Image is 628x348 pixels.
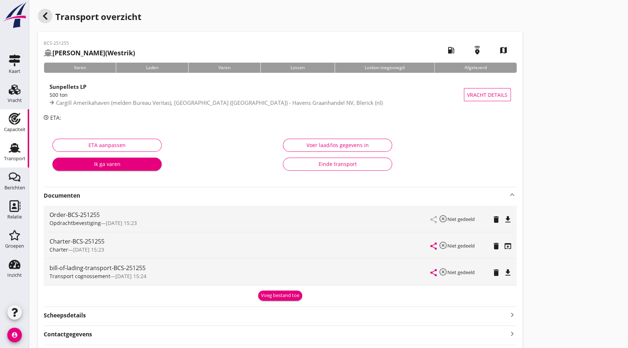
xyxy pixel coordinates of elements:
[503,242,512,250] i: open_in_browser
[429,242,438,250] i: share
[50,264,431,272] div: bill-of-lading-transport-BCS-251255
[4,156,25,161] div: Transport
[44,330,92,339] strong: Contactgegevens
[493,40,514,60] i: map
[50,273,110,280] span: Transport cognossement
[50,210,431,219] div: Order-BCS-251255
[492,268,501,277] i: delete
[467,40,487,60] i: emergency_share
[52,139,162,152] button: ETA aanpassen
[7,328,22,342] i: account_circle
[492,215,501,224] i: delete
[289,141,386,149] div: Voer laad/los gegevens in
[44,191,508,200] strong: Documenten
[50,91,464,99] div: 500 ton
[44,48,135,58] h2: (Westrik)
[335,63,434,73] div: Losbon toegevoegd
[4,127,25,132] div: Capaciteit
[447,269,475,276] small: Niet gedeeld
[50,246,68,253] span: Charter
[447,242,475,249] small: Niet gedeeld
[289,160,386,168] div: Einde transport
[50,220,101,226] span: Opdrachtbevestiging
[116,63,188,73] div: Laden
[73,246,104,253] span: [DATE] 15:23
[8,98,22,103] div: Vracht
[439,268,447,276] i: highlight_off
[188,63,260,73] div: Varen
[50,114,61,121] span: ETA:
[4,185,25,190] div: Berichten
[52,158,162,171] button: Ik ga varen
[5,244,24,248] div: Groepen
[50,237,431,246] div: Charter-BCS-251255
[44,311,86,320] strong: Scheepsdetails
[441,40,461,60] i: local_gas_station
[44,40,135,47] p: BCS-251255
[52,48,105,57] strong: [PERSON_NAME]
[56,99,383,106] span: Cargill Amerikahaven (melden Bureau Veritas), [GEOGRAPHIC_DATA] ([GEOGRAPHIC_DATA]) - Havens Graa...
[7,214,22,219] div: Relatie
[59,141,155,149] div: ETA aanpassen
[260,63,335,73] div: Lossen
[464,88,511,101] button: Vracht details
[115,273,146,280] span: [DATE] 15:24
[447,216,475,222] small: Niet gedeeld
[58,160,156,168] div: Ik ga varen
[508,310,517,320] i: keyboard_arrow_right
[1,2,28,29] img: logo-small.a267ee39.svg
[439,214,447,223] i: highlight_off
[38,9,522,32] h1: Transport overzicht
[9,69,20,74] div: Kaart
[434,63,517,73] div: Afgeleverd
[50,83,86,90] strong: Sunpellets LP
[503,268,512,277] i: file_download
[106,220,137,226] span: [DATE] 15:23
[258,290,302,301] button: Voeg bestand toe
[44,79,517,111] a: Sunpellets LP500 tonCargill Amerikahaven (melden Bureau Veritas), [GEOGRAPHIC_DATA] ([GEOGRAPHIC_...
[283,139,392,152] button: Voer laad/los gegevens in
[7,273,22,277] div: Inzicht
[508,190,517,199] i: keyboard_arrow_up
[50,272,431,280] div: —
[439,241,447,250] i: highlight_off
[50,219,431,227] div: —
[429,268,438,277] i: share
[44,63,116,73] div: Varen
[467,91,507,99] span: Vracht details
[503,215,512,224] i: file_download
[508,329,517,339] i: keyboard_arrow_right
[50,246,431,253] div: —
[492,242,501,250] i: delete
[283,158,392,171] button: Einde transport
[261,292,299,299] div: Voeg bestand toe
